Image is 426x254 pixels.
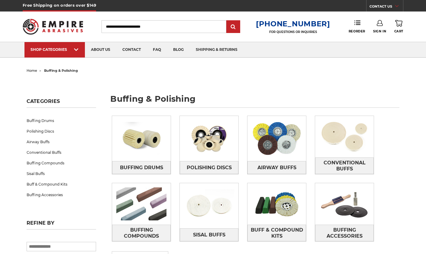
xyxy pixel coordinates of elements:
span: Buffing Accessories [315,225,373,241]
img: Empire Abrasives [23,15,83,38]
a: Conventional Buffs [315,157,374,174]
a: Conventional Buffs [27,147,96,158]
span: Conventional Buffs [315,158,373,174]
a: Polishing Discs [27,126,96,137]
span: buffing & polishing [44,68,78,73]
input: Submit [227,21,239,33]
img: Buffing Drums [112,118,171,159]
span: Sign In [373,29,386,33]
a: Airway Buffs [247,161,306,174]
p: FOR QUESTIONS OR INQUIRIES [256,30,330,34]
img: Buffing Compounds [112,183,171,225]
img: Conventional Buffs [315,116,374,157]
span: Reorder [349,29,365,33]
a: CONTACT US [370,3,403,12]
a: Cart [394,20,403,33]
img: Airway Buffs [247,118,306,159]
a: Sisal Buffs [180,228,238,241]
span: Buffing Compounds [112,225,170,241]
a: Airway Buffs [27,137,96,147]
a: Buffing Compounds [27,158,96,168]
a: about us [85,42,116,58]
h5: Categories [27,98,96,108]
img: Buff & Compound Kits [247,183,306,225]
img: Buffing Accessories [315,183,374,225]
span: Polishing Discs [187,163,232,173]
span: Cart [394,29,403,33]
span: Buffing Drums [120,163,163,173]
a: Buffing Drums [27,115,96,126]
img: Sisal Buffs [180,185,238,226]
a: [PHONE_NUMBER] [256,19,330,28]
a: Buff & Compound Kits [27,179,96,190]
a: Reorder [349,20,365,33]
span: Airway Buffs [257,163,296,173]
a: Sisal Buffs [27,168,96,179]
h5: Refine by [27,220,96,229]
a: Buff & Compound Kits [247,225,306,241]
a: Buffing Drums [112,161,171,174]
a: contact [116,42,147,58]
span: Sisal Buffs [193,230,225,240]
a: home [27,68,37,73]
a: Buffing Compounds [112,225,171,241]
h1: buffing & polishing [110,95,399,108]
img: Polishing Discs [180,118,238,159]
a: Polishing Discs [180,161,238,174]
a: Buffing Accessories [315,225,374,241]
a: faq [147,42,167,58]
a: shipping & returns [190,42,244,58]
span: Buff & Compound Kits [248,225,306,241]
a: Buffing Accessories [27,190,96,200]
a: blog [167,42,190,58]
div: SHOP CATEGORIES [31,47,79,52]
